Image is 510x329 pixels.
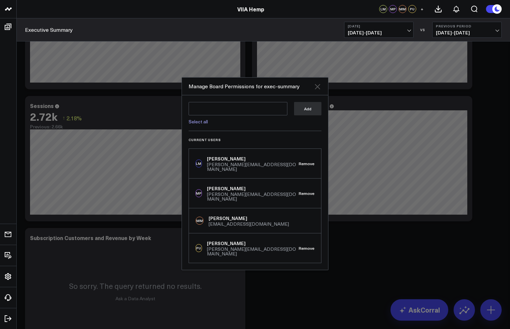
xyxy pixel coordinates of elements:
[299,191,314,196] button: Remove
[379,5,387,13] div: LM
[207,155,299,162] div: [PERSON_NAME]
[189,83,313,90] div: Manage Board Permissions for exec-summary
[207,192,299,201] div: [PERSON_NAME][EMAIL_ADDRESS][DOMAIN_NAME]
[389,5,397,13] div: MP
[237,5,264,13] a: VIIA Hemp
[25,26,73,33] a: Executive Summary
[207,247,299,256] div: [PERSON_NAME][EMAIL_ADDRESS][DOMAIN_NAME]
[408,5,416,13] div: PU
[196,217,204,225] div: MM
[421,7,424,11] span: +
[417,28,429,32] div: VS
[418,5,426,13] button: +
[196,189,202,197] div: MP
[432,22,502,38] button: Previous Period[DATE]-[DATE]
[209,222,289,226] div: [EMAIL_ADDRESS][DOMAIN_NAME]
[196,159,202,168] div: LM
[207,185,299,192] div: [PERSON_NAME]
[348,30,410,35] span: [DATE] - [DATE]
[196,244,202,252] div: PU
[189,118,208,125] a: Select all
[207,240,299,247] div: [PERSON_NAME]
[436,24,498,28] b: Previous Period
[399,5,407,13] div: MM
[313,83,321,91] button: Close
[294,102,321,115] button: Add
[209,215,289,222] div: [PERSON_NAME]
[344,22,414,38] button: [DATE][DATE]-[DATE]
[189,138,321,142] h3: Current Users
[299,246,314,250] button: Remove
[299,161,314,166] button: Remove
[348,24,410,28] b: [DATE]
[207,162,299,172] div: [PERSON_NAME][EMAIL_ADDRESS][DOMAIN_NAME]
[436,30,498,35] span: [DATE] - [DATE]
